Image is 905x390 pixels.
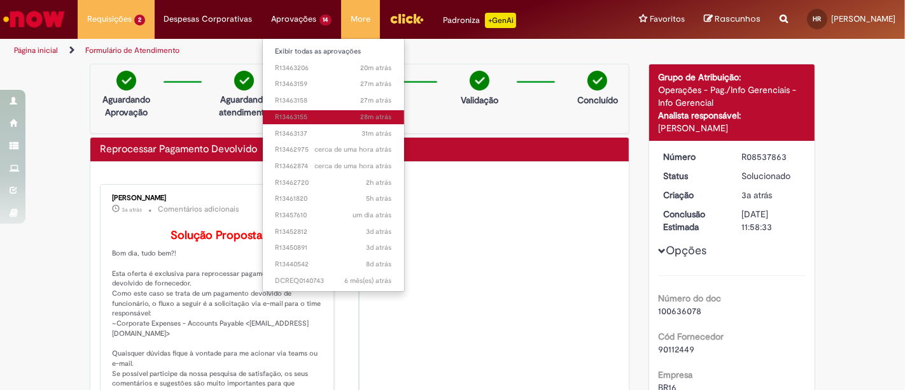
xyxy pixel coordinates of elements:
[171,228,265,243] b: Solução Proposta:
[122,206,142,213] span: 3a atrás
[741,150,801,163] div: R08537863
[263,45,405,59] a: Exibir todas as aprovações
[314,145,391,154] time: 29/08/2025 15:20:28
[314,161,391,171] span: cerca de uma hora atrás
[360,63,391,73] span: 20m atrás
[360,96,391,105] span: 27m atrás
[213,93,275,119] p: Aguardando atendimento
[366,178,391,187] time: 29/08/2025 14:38:15
[85,45,179,55] a: Formulário de Atendimento
[361,129,391,138] time: 29/08/2025 15:44:04
[276,79,392,89] span: R13463159
[158,204,239,215] small: Comentários adicionais
[263,110,405,124] a: Aberto R13463155 :
[112,194,324,202] div: [PERSON_NAME]
[263,143,405,157] a: Aberto R13462975 :
[353,210,391,220] span: um dia atrás
[314,161,391,171] time: 29/08/2025 15:04:37
[461,94,498,106] p: Validação
[263,225,405,239] a: Aberto R13452812 :
[276,145,392,155] span: R13462975
[587,71,607,90] img: check-circle-green.png
[741,189,772,201] span: 3a atrás
[659,343,695,355] span: 90112449
[366,178,391,187] span: 2h atrás
[654,208,733,233] dt: Conclusão Estimada
[100,144,257,155] h2: Reprocessar Pagamento Devolvido Histórico de tíquete
[659,331,724,342] b: Cód Fornecedor
[741,170,801,182] div: Solucionado
[262,38,405,292] ul: Aprovações
[659,369,693,380] b: Empresa
[263,192,405,206] a: Aberto R13461820 :
[659,122,806,134] div: [PERSON_NAME]
[366,194,391,203] span: 5h atrás
[14,45,58,55] a: Página inicial
[263,94,405,108] a: Aberto R13463158 :
[741,189,801,201] div: 21/07/2022 09:58:29
[276,178,392,188] span: R13462720
[831,13,895,24] span: [PERSON_NAME]
[95,93,157,119] p: Aguardando Aprovação
[389,9,424,28] img: click_logo_yellow_360x200.png
[263,208,405,222] a: Aberto R13457610 :
[122,206,142,213] time: 21/07/2022 10:57:45
[659,71,806,83] div: Grupo de Atribuição:
[366,259,391,269] span: 8d atrás
[10,39,594,62] ul: Trilhas de página
[360,79,391,89] span: 27m atrás
[116,71,136,90] img: check-circle-green.png
[263,274,405,288] a: Aberto DCREQ0140743 :
[276,63,392,73] span: R13463206
[276,161,392,171] span: R13462874
[485,13,516,28] p: +GenAi
[344,276,391,285] time: 20/02/2025 16:59:02
[276,227,392,237] span: R13452812
[360,96,391,105] time: 29/08/2025 15:47:53
[366,227,391,236] time: 27/08/2025 14:35:01
[366,243,391,252] time: 27/08/2025 09:06:57
[741,208,801,233] div: [DATE] 11:58:33
[234,71,254,90] img: check-circle-green.png
[654,150,733,163] dt: Número
[659,83,806,109] div: Operações - Pag./Info Gerenciais - Info Gerencial
[650,13,685,25] span: Favoritos
[659,109,806,122] div: Analista responsável:
[654,189,733,201] dt: Criação
[360,79,391,89] time: 29/08/2025 15:48:34
[263,159,405,173] a: Aberto R13462874 :
[659,305,702,317] span: 100636078
[276,243,392,253] span: R13450891
[577,94,618,106] p: Concluído
[443,13,516,28] div: Padroniza
[276,276,392,286] span: DCREQ0140743
[366,227,391,236] span: 3d atrás
[353,210,391,220] time: 28/08/2025 12:34:49
[360,112,391,122] span: 28m atrás
[654,170,733,182] dt: Status
[366,194,391,203] time: 29/08/2025 11:21:22
[263,257,405,271] a: Aberto R13440542 :
[87,13,132,25] span: Requisições
[366,243,391,252] span: 3d atrás
[715,13,761,25] span: Rascunhos
[263,127,405,141] a: Aberto R13463137 :
[1,6,67,32] img: ServiceNow
[314,145,391,154] span: cerca de uma hora atrás
[263,77,405,91] a: Aberto R13463159 :
[813,15,822,23] span: HR
[704,13,761,25] a: Rascunhos
[741,189,772,201] time: 21/07/2022 09:58:29
[164,13,253,25] span: Despesas Corporativas
[366,259,391,269] time: 22/08/2025 15:43:23
[276,129,392,139] span: R13463137
[134,15,145,25] span: 2
[276,259,392,270] span: R13440542
[263,176,405,190] a: Aberto R13462720 :
[360,63,391,73] time: 29/08/2025 15:55:35
[263,61,405,75] a: Aberto R13463206 :
[272,13,317,25] span: Aprovações
[351,13,370,25] span: More
[263,241,405,255] a: Aberto R13450891 :
[344,276,391,285] span: 6 mês(es) atrás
